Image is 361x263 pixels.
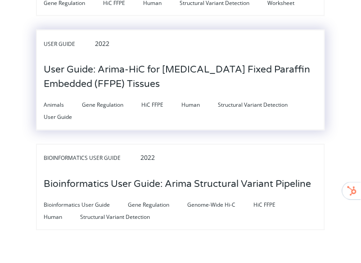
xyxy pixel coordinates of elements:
[140,154,155,162] span: 2022
[44,80,317,90] a: User Guide: Arima-HiC for [MEDICAL_DATA] Fixed Paraffin Embedded (FFPE) Tissues
[44,100,82,111] span: Animals
[82,100,141,111] span: Gene Regulation
[44,180,311,190] a: Bioinformatics User Guide: Arima Structural Variant Pipeline
[253,200,293,211] span: HiC FFPE
[218,100,306,111] span: Structural Variant Detection
[44,56,317,99] h3: User Guide: Arima-HiC for [MEDICAL_DATA] Fixed Paraffin Embedded (FFPE) Tissues
[95,39,109,48] span: 2022
[128,200,187,211] span: Gene Regulation
[44,112,90,123] span: User Guide
[187,200,253,211] span: Genome-Wide Hi-C
[44,200,128,211] span: Bioinformatics User Guide
[80,212,168,223] span: Structural Variant Detection
[141,100,181,111] span: HiC FFPE
[44,39,93,50] span: User Guide
[44,153,139,164] span: Bioinformatics User Guide
[44,212,80,223] span: Human
[181,100,218,111] span: Human
[44,171,311,199] h3: Bioinformatics User Guide: Arima Structural Variant Pipeline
